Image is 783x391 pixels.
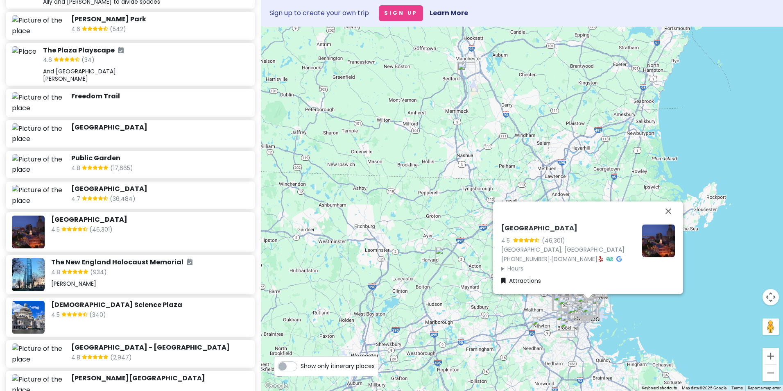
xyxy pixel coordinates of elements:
span: Map data ©2025 Google [682,386,726,390]
span: (17,665) [110,164,133,174]
i: Google Maps [616,256,622,262]
h6: [GEOGRAPHIC_DATA] - [GEOGRAPHIC_DATA] [71,343,249,352]
button: Zoom out [763,365,779,381]
img: Picture of the place [12,15,65,36]
div: Paddock Estates at Boxborough Apartments [435,247,453,265]
img: Picture of the place [12,92,65,113]
span: (542) [110,25,126,35]
div: Public Garden [575,301,593,319]
div: [PERSON_NAME] [51,280,249,287]
span: 4.5 [51,225,61,236]
span: (36,484) [110,194,136,205]
h6: Public Garden [71,154,249,163]
div: The Aven at Newton Highlands [532,317,550,335]
img: Google [263,380,290,391]
span: (46,301) [89,225,113,236]
button: Zoom in [763,348,779,364]
div: Halcyon Lake [553,293,571,311]
div: Harvard Business School [559,296,577,314]
div: Boston Common [576,300,594,318]
div: Kendall/MIT Open Space [570,298,588,316]
a: [DOMAIN_NAME] [551,255,597,263]
button: Sign Up [379,5,423,21]
span: 4.5 [51,310,61,321]
div: Back Bay Fens [567,306,585,324]
div: Frederick Law Olmsted National Historic Site [556,313,574,331]
h6: Freedom Trail [71,92,249,101]
span: 4.8 [71,164,82,174]
img: Picture of the place [12,185,65,206]
span: 4.6 [71,25,82,35]
img: Picture of the place [12,216,45,248]
div: · · [501,224,636,273]
h6: [GEOGRAPHIC_DATA] [501,224,636,233]
div: Copley Square [573,302,591,321]
div: Christian Science Plaza [570,305,588,323]
a: Terms (opens in new tab) [731,386,743,390]
div: Heritage on The Merrimack [457,62,475,80]
button: Close [659,201,678,221]
img: Picture of the place [12,123,65,144]
div: Bigelow Chapel [552,293,570,311]
span: (34) [81,55,95,66]
a: Attractions [501,276,541,285]
h6: [GEOGRAPHIC_DATA] [71,123,249,132]
div: Boston Public Library - Central Library [572,303,590,321]
h6: [DEMOGRAPHIC_DATA] Science Plaza [51,301,249,309]
button: Drag Pegman onto the map to open Street View [763,318,779,335]
img: Place [12,46,36,57]
h6: [GEOGRAPHIC_DATA] [71,185,249,193]
span: 4.8 [51,268,62,278]
div: Emerald Necklace [561,314,579,332]
i: Added to itinerary [118,47,124,53]
div: Boston Logan International Airport [593,296,611,314]
span: (2,947) [110,353,132,364]
span: 4.8 [71,353,82,364]
span: Show only itinerary places [301,361,375,371]
summary: Hours [501,264,636,273]
a: [PHONE_NUMBER] [501,255,550,263]
a: Open this area in Google Maps (opens a new window) [263,380,290,391]
div: Paul Revere Park [577,294,595,312]
div: Harvard John A. Paulson School Of Engineering And Applied Sciences [558,297,576,315]
div: Charles River Basin [569,301,587,319]
a: Learn More [430,8,468,18]
img: Picture of the place [12,301,45,334]
div: Fenway Park [567,304,585,322]
div: The New England Holocaust Memorial [577,295,599,317]
span: 4.6 [43,55,54,66]
h6: [GEOGRAPHIC_DATA] [51,216,249,224]
h6: [PERSON_NAME] Park [71,15,249,24]
h6: The Plaza Playscape [43,46,124,55]
h6: [PERSON_NAME][GEOGRAPHIC_DATA] [71,374,249,383]
span: (340) [89,310,106,321]
button: Keyboard shortcuts [642,385,677,391]
div: 4.5 [501,236,513,245]
div: Hockfield Court [569,298,587,316]
button: Map camera controls [763,289,779,305]
span: (934) [90,268,107,278]
span: 4.7 [71,194,82,205]
div: And [GEOGRAPHIC_DATA] [PERSON_NAME] [43,68,249,82]
a: [GEOGRAPHIC_DATA], [GEOGRAPHIC_DATA] [501,246,625,254]
div: Dunster House [561,295,579,313]
img: Place [12,258,45,291]
div: Beacon Hill [575,300,593,318]
img: Picture of the place [12,343,65,364]
i: Tripadvisor [606,256,613,262]
h6: The New England Holocaust Memorial [51,258,192,267]
div: Arnold Arboretum of Harvard University [560,320,578,338]
i: Added to itinerary [187,259,192,265]
a: Report a map error [748,386,781,390]
img: Picture of the place [642,224,675,257]
div: the Lawn on D [582,305,600,323]
div: (46,301) [542,236,565,245]
img: Picture of the place [12,154,65,175]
